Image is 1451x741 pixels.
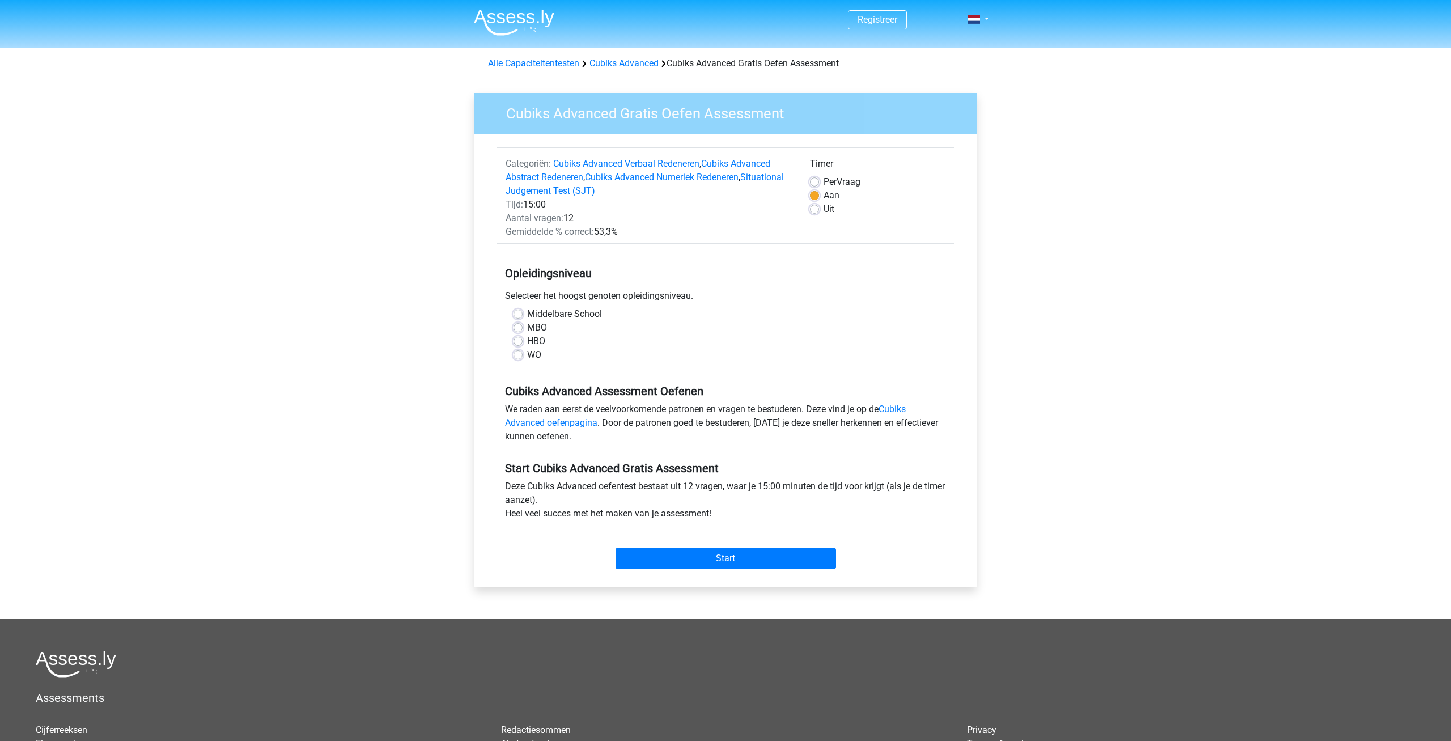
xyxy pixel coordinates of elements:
[474,9,554,36] img: Assessly
[616,548,836,569] input: Start
[858,14,897,25] a: Registreer
[488,58,579,69] a: Alle Capaciteitentesten
[527,348,541,362] label: WO
[36,651,116,678] img: Assessly logo
[493,100,968,122] h3: Cubiks Advanced Gratis Oefen Assessment
[824,189,839,202] label: Aan
[505,461,946,475] h5: Start Cubiks Advanced Gratis Assessment
[483,57,968,70] div: Cubiks Advanced Gratis Oefen Assessment
[506,158,551,169] span: Categoriën:
[36,691,1415,705] h5: Assessments
[553,158,699,169] a: Cubiks Advanced Verbaal Redeneren
[824,202,834,216] label: Uit
[497,480,954,525] div: Deze Cubiks Advanced oefentest bestaat uit 12 vragen, waar je 15:00 minuten de tijd voor krijgt (...
[36,725,87,735] a: Cijferreeksen
[497,211,801,225] div: 12
[506,213,563,223] span: Aantal vragen:
[506,199,523,210] span: Tijd:
[824,176,837,187] span: Per
[824,175,860,189] label: Vraag
[527,307,602,321] label: Middelbare School
[497,403,954,448] div: We raden aan eerst de veelvoorkomende patronen en vragen te bestuderen. Deze vind je op de . Door...
[497,225,801,239] div: 53,3%
[497,198,801,211] div: 15:00
[506,226,594,237] span: Gemiddelde % correct:
[967,725,996,735] a: Privacy
[527,334,545,348] label: HBO
[585,172,739,183] a: Cubiks Advanced Numeriek Redeneren
[497,157,801,198] div: , , ,
[810,157,945,175] div: Timer
[505,384,946,398] h5: Cubiks Advanced Assessment Oefenen
[505,262,946,285] h5: Opleidingsniveau
[501,725,571,735] a: Redactiesommen
[589,58,659,69] a: Cubiks Advanced
[527,321,547,334] label: MBO
[497,289,954,307] div: Selecteer het hoogst genoten opleidingsniveau.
